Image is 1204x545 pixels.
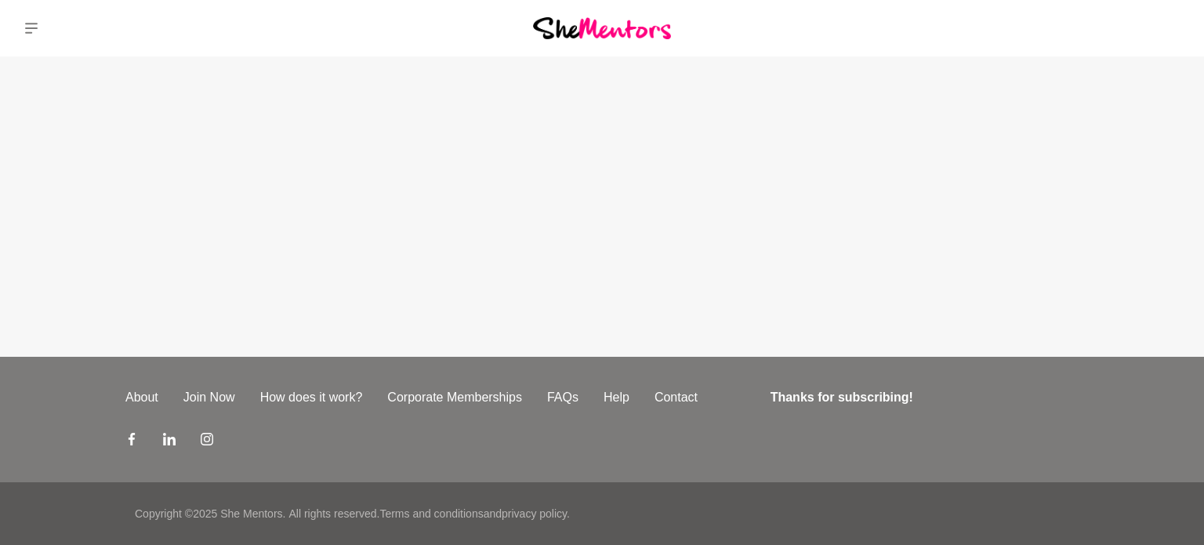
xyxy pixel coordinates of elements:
[502,507,567,520] a: privacy policy
[201,432,213,451] a: Instagram
[171,388,248,407] a: Join Now
[163,432,176,451] a: LinkedIn
[591,388,642,407] a: Help
[642,388,710,407] a: Contact
[375,388,535,407] a: Corporate Memberships
[135,506,285,522] p: Copyright © 2025 She Mentors .
[288,506,569,522] p: All rights reserved. and .
[1148,9,1185,47] a: Gina Hubbard
[771,388,1069,407] h4: Thanks for subscribing!
[379,507,483,520] a: Terms and conditions
[533,17,671,38] img: She Mentors Logo
[535,388,591,407] a: FAQs
[248,388,375,407] a: How does it work?
[113,388,171,407] a: About
[125,432,138,451] a: Facebook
